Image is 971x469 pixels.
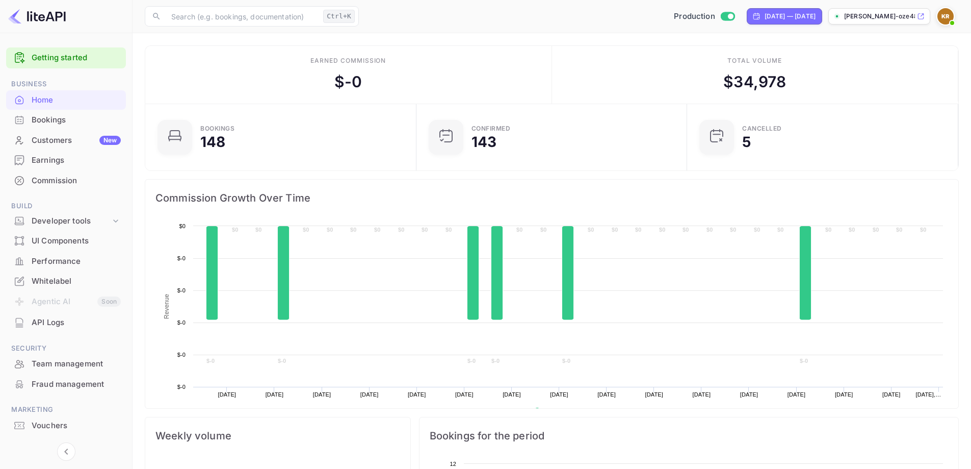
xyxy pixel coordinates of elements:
span: Production [674,11,715,22]
text: $-0 [206,358,215,364]
text: [DATE] [266,391,284,398]
div: CustomersNew [6,131,126,151]
div: Developer tools [6,212,126,230]
div: Bookings [32,114,121,126]
text: 12 [450,461,456,467]
div: 148 [200,135,225,149]
a: CustomersNew [6,131,126,150]
text: Revenue [544,408,570,415]
div: Ctrl+K [323,10,355,23]
div: Home [32,94,121,106]
text: $0 [777,227,784,233]
a: Getting started [32,52,121,64]
text: $0 [516,227,523,233]
div: Total volume [727,56,782,65]
div: Earnings [6,151,126,170]
text: $0 [374,227,381,233]
text: $-0 [177,287,186,293]
text: $-0 [562,358,570,364]
a: Whitelabel [6,271,126,290]
text: $-0 [177,384,186,390]
text: $0 [849,227,855,233]
div: Vouchers [6,416,126,436]
text: $0 [896,227,903,233]
text: [DATE] [360,391,379,398]
button: Collapse navigation [57,442,75,461]
text: $0 [255,227,262,233]
a: UI Components [6,231,126,250]
div: CANCELLED [742,126,782,132]
text: $0 [232,227,239,233]
div: Team management [6,354,126,374]
div: Whitelabel [32,276,121,287]
span: Commission Growth Over Time [155,190,948,206]
text: [DATE] [408,391,426,398]
text: $0 [920,227,927,233]
a: Performance [6,252,126,270]
div: 143 [471,135,496,149]
div: Performance [6,252,126,271]
div: Bookings [200,126,234,132]
div: Customers [32,135,121,146]
span: Weekly volume [155,428,400,444]
text: $0 [445,227,452,233]
div: UI Components [6,231,126,251]
a: Fraud management [6,375,126,393]
div: Click to change the date range period [747,8,822,24]
text: [DATE] [313,391,331,398]
text: $0 [612,227,618,233]
text: [DATE] [645,391,663,398]
div: Earned commission [310,56,386,65]
div: Team management [32,358,121,370]
text: $0 [350,227,357,233]
a: Home [6,90,126,109]
div: 5 [742,135,751,149]
text: $0 [422,227,428,233]
div: Fraud management [6,375,126,394]
div: Commission [6,171,126,191]
img: LiteAPI logo [8,8,66,24]
text: [DATE],… [915,391,941,398]
text: [DATE] [835,391,853,398]
span: Build [6,201,126,212]
div: Bookings [6,110,126,130]
div: API Logs [6,313,126,333]
text: $-0 [177,352,186,358]
text: [DATE] [455,391,474,398]
text: $0 [683,227,689,233]
a: API Logs [6,313,126,332]
text: $0 [873,227,879,233]
img: Kobus Roux [937,8,954,24]
div: UI Components [32,235,121,247]
input: Search (e.g. bookings, documentation) [165,6,319,27]
div: Whitelabel [6,271,126,291]
text: $-0 [800,358,808,364]
div: Earnings [32,155,121,166]
text: $0 [398,227,405,233]
p: [PERSON_NAME]-oze48.[PERSON_NAME]... [844,12,915,21]
div: Home [6,90,126,110]
text: $0 [327,227,333,233]
text: $0 [754,227,760,233]
div: Commission [32,175,121,187]
text: $0 [179,223,186,229]
div: [DATE] — [DATE] [765,12,816,21]
a: Team management [6,354,126,373]
text: Revenue [163,294,170,319]
div: Switch to Sandbox mode [670,11,739,22]
text: [DATE] [740,391,758,398]
text: [DATE] [788,391,806,398]
text: $0 [730,227,737,233]
text: $-0 [467,358,476,364]
span: Business [6,79,126,90]
a: Earnings [6,151,126,169]
a: Vouchers [6,416,126,435]
div: API Logs [32,317,121,329]
a: Bookings [6,110,126,129]
text: [DATE] [550,391,568,398]
text: [DATE] [218,391,237,398]
text: $0 [825,227,832,233]
text: $-0 [278,358,286,364]
text: $-0 [177,319,186,326]
div: $ -0 [334,70,362,93]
